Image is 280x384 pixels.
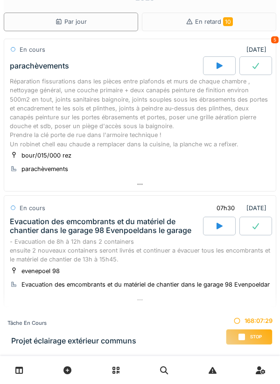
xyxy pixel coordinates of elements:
div: 07h30 [217,204,235,213]
div: evenepoel 98 [21,267,60,275]
div: Réparation fissurations dans les pièces entre plafonds et murs de chaque chambre , nettoyage géné... [10,77,270,149]
span: En retard [195,18,233,25]
div: En cours [20,204,45,213]
div: - Evacuation de 8h à 12h dans 2 containers ensuite 2 nouveaux containers seront livrés et continu... [10,237,270,264]
div: parachèvements [21,165,68,173]
div: En cours [20,45,45,54]
div: 5 [271,36,279,43]
div: [DATE] [246,45,270,54]
div: parachèvements [10,62,69,70]
div: 168:07:29 [226,316,273,325]
div: Par jour [55,17,87,26]
div: [DATE] [209,199,270,217]
div: Tâche en cours [7,319,136,327]
span: Stop [250,334,262,340]
h3: Projet éclairage extérieur communs [11,336,136,345]
div: bour/015/000 rez [21,151,71,160]
div: Evacuation des emcombrants et du matériel de chantier dans le garage 98 Evenpoeldans le garage [10,217,201,235]
span: 10 [223,17,233,26]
